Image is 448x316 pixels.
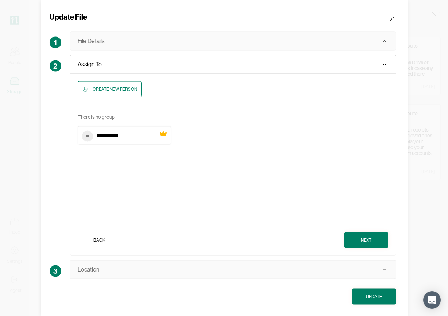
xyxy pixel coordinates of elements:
div: Back [93,236,105,243]
div: Location [78,266,99,273]
div: Create new person [93,85,137,93]
div: Next [361,236,371,243]
div: Open Intercom Messenger [423,291,441,309]
div: There is no group [78,112,115,122]
div: 3 [50,265,61,277]
div: Assign To [78,61,102,68]
div: File Details [78,37,105,44]
button: Next [344,232,388,248]
button: Back [78,232,121,248]
button: Update [352,288,396,304]
button: Create new person [78,81,142,97]
div: 1 [50,36,61,48]
div: Update File [50,12,87,22]
div: Update [366,293,382,300]
div: 2 [50,60,61,71]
